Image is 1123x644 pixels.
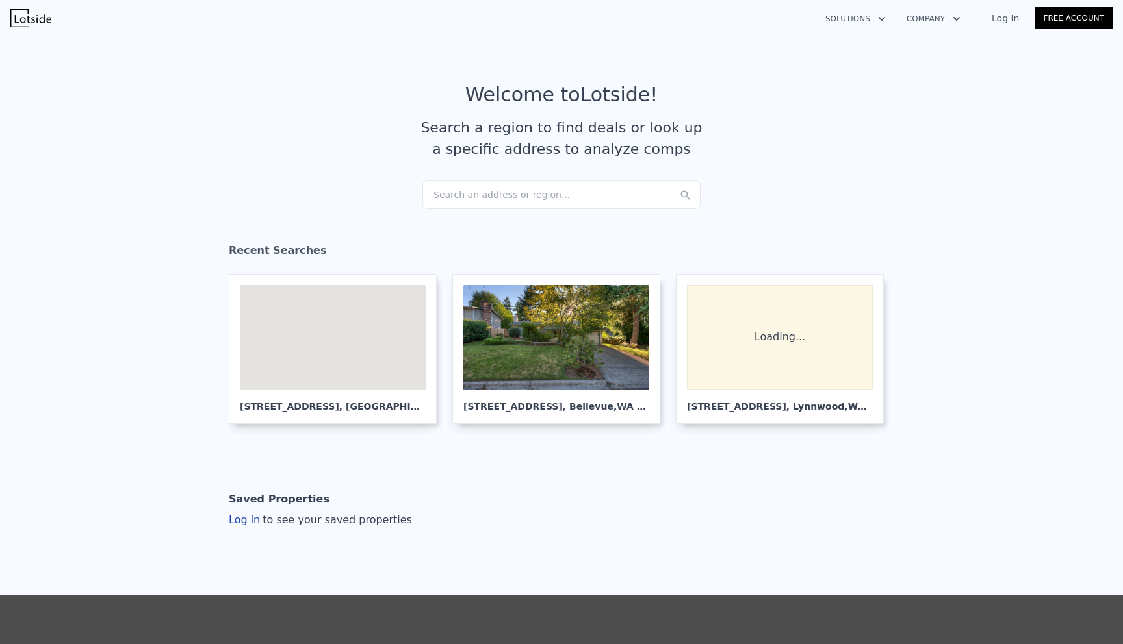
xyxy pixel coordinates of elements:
[452,274,671,424] a: [STREET_ADDRESS], Bellevue,WA 98007
[240,390,426,413] div: [STREET_ADDRESS] , [GEOGRAPHIC_DATA]
[687,390,873,413] div: [STREET_ADDRESS] , Lynnwood
[896,7,971,31] button: Company
[10,9,51,27] img: Lotside
[976,12,1035,25] a: Log In
[422,180,701,209] div: Search an address or region...
[260,514,412,526] span: to see your saved properties
[229,486,329,512] div: Saved Properties
[463,390,649,413] div: [STREET_ADDRESS] , Bellevue
[687,285,873,390] div: Loading...
[416,117,707,160] div: Search a region to find deals or look up a specific address to analyze comps
[229,232,894,274] div: Recent Searches
[844,401,899,412] span: , WA 98036
[613,401,669,412] span: , WA 98007
[465,83,658,106] div: Welcome to Lotside !
[240,285,426,390] div: Map
[815,7,896,31] button: Solutions
[229,274,447,424] a: Map [STREET_ADDRESS], [GEOGRAPHIC_DATA]
[1035,7,1113,29] a: Free Account
[229,512,412,528] div: Log in
[676,274,894,424] a: Loading... [STREET_ADDRESS], Lynnwood,WA 98036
